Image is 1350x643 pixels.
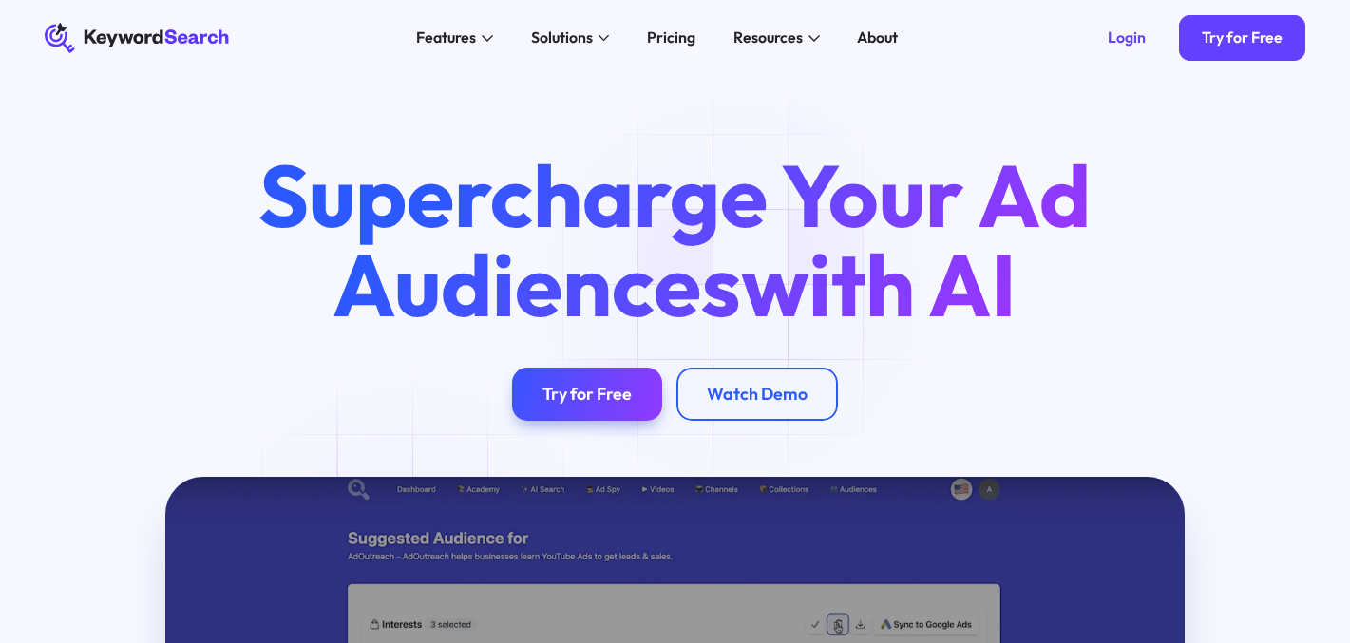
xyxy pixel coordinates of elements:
h1: Supercharge Your Ad Audiences [222,151,1129,330]
div: Resources [733,27,803,49]
a: About [846,23,910,53]
a: Login [1085,15,1169,61]
div: Features [416,27,476,49]
a: Pricing [636,23,707,53]
div: About [857,27,898,49]
span: with AI [741,230,1017,339]
div: Login [1108,28,1146,47]
a: Try for Free [512,368,662,421]
div: Solutions [531,27,593,49]
div: Watch Demo [707,384,808,405]
div: Pricing [647,27,695,49]
div: Try for Free [542,384,632,405]
div: Try for Free [1202,28,1283,47]
a: Try for Free [1179,15,1305,61]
